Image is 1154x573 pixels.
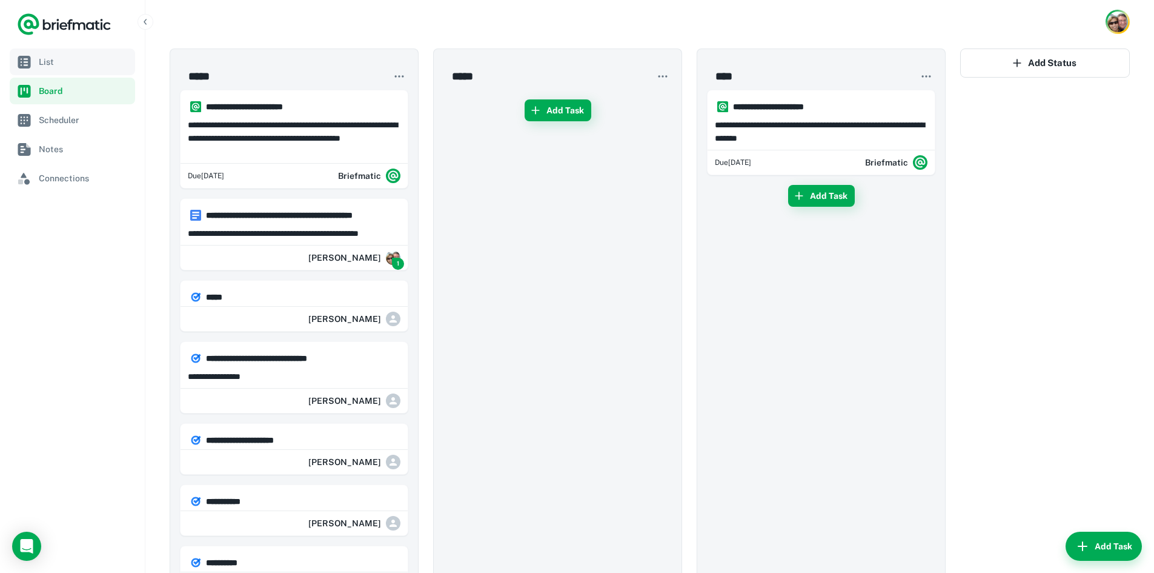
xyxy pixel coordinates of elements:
img: https://app.briefmatic.com/assets/tasktypes/vnd.google-apps.tasks.png [190,557,201,568]
h6: [PERSON_NAME] [308,312,381,326]
div: David Coon [308,389,400,413]
a: Board [10,78,135,104]
h6: [PERSON_NAME] [308,394,381,407]
h6: Briefmatic [865,156,908,169]
h6: Briefmatic [338,169,381,183]
span: Wednesday, Sep 10 [715,157,751,168]
button: Add Task [525,99,591,121]
img: David Coon [1107,12,1128,32]
button: Add Task [788,185,855,207]
button: Add Task [1066,532,1142,561]
img: https://app.briefmatic.com/assets/integrations/system.png [717,101,728,112]
img: system.png [913,155,927,170]
div: David Coon [308,450,400,474]
button: Account button [1106,10,1130,34]
h6: [PERSON_NAME] [308,455,381,469]
img: system.png [386,169,400,183]
a: Connections [10,165,135,192]
span: List [39,55,130,69]
div: https://app.briefmatic.com/assets/tasktypes/vnd.google-apps.tasks.png**** **** *David Coon [180,484,408,536]
img: https://app.briefmatic.com/assets/tasktypes/vnd.google-apps.tasks.png [190,496,201,507]
span: Wednesday, Sep 10 [188,170,224,181]
img: https://app.briefmatic.com/assets/tasktypes/vnd.google-apps.document.png [190,210,201,221]
button: Add Status [960,49,1130,78]
a: Notes [10,136,135,163]
a: List [10,49,135,75]
h6: [PERSON_NAME] [308,251,381,264]
span: Board [39,84,130,98]
span: Connections [39,172,130,185]
div: Load Chat [12,532,41,561]
a: Scheduler [10,107,135,133]
div: Briefmatic [338,164,400,188]
span: 1 [392,258,404,270]
span: Scheduler [39,113,130,127]
span: Notes [39,142,130,156]
img: https://app.briefmatic.com/assets/tasktypes/vnd.google-apps.tasks.png [190,435,201,446]
h6: [PERSON_NAME] [308,517,381,530]
img: https://app.briefmatic.com/assets/tasktypes/vnd.google-apps.tasks.png [190,353,201,364]
img: https://app.briefmatic.com/assets/integrations/system.png [190,101,201,112]
div: Briefmatic [865,150,927,175]
img: https://app.briefmatic.com/assets/tasktypes/vnd.google-apps.tasks.png [190,292,201,303]
div: https://app.briefmatic.com/assets/tasktypes/vnd.google-apps.tasks.png**** **** **** **** **David ... [180,423,408,475]
a: Logo [17,12,111,36]
img: ACg8ocLmn26o94mQedoKtWIF5eEF8YQIVf-5kWcpB-BpfgA79XV64JN0wA=s50-c-k-no [386,250,400,265]
div: https://app.briefmatic.com/assets/tasktypes/vnd.google-apps.tasks.png***** David Coon [180,280,408,332]
div: David Coon [308,307,400,331]
div: https://app.briefmatic.com/assets/tasktypes/vnd.google-apps.document.png**** **** **** **** **** ... [180,198,408,270]
div: David Coon [308,511,400,535]
div: David Coon [308,246,400,270]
